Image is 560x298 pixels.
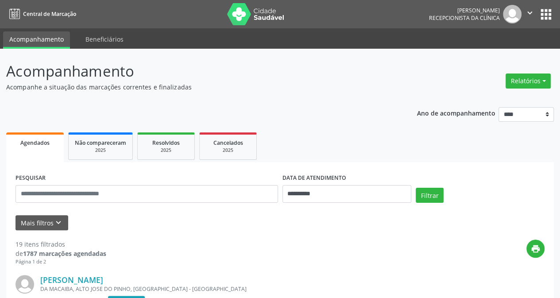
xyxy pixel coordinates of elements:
div: [PERSON_NAME] [429,7,500,14]
div: 2025 [144,147,188,154]
div: 19 itens filtrados [15,240,106,249]
div: 2025 [206,147,250,154]
i: keyboard_arrow_down [54,218,63,228]
img: img [503,5,521,23]
button:  [521,5,538,23]
i: print [531,244,541,254]
div: Página 1 de 2 [15,258,106,266]
span: Recepcionista da clínica [429,14,500,22]
a: Central de Marcação [6,7,76,21]
button: Mais filtroskeyboard_arrow_down [15,215,68,231]
button: print [526,240,545,258]
button: Relatórios [506,74,551,89]
button: Filtrar [416,188,444,203]
div: de [15,249,106,258]
i:  [525,8,535,18]
div: 2025 [75,147,126,154]
strong: 1787 marcações agendadas [23,249,106,258]
span: Central de Marcação [23,10,76,18]
span: Resolvidos [152,139,180,147]
button: apps [538,7,554,22]
span: Não compareceram [75,139,126,147]
img: img [15,275,34,294]
p: Acompanhe a situação das marcações correntes e finalizadas [6,82,390,92]
label: PESQUISAR [15,171,46,185]
span: Agendados [20,139,50,147]
label: DATA DE ATENDIMENTO [282,171,346,185]
span: Cancelados [213,139,243,147]
p: Acompanhamento [6,60,390,82]
a: Acompanhamento [3,31,70,49]
a: [PERSON_NAME] [40,275,103,285]
div: DA MACAIBA, ALTO JOSE DO PINHO, [GEOGRAPHIC_DATA] - [GEOGRAPHIC_DATA] [40,285,412,293]
p: Ano de acompanhamento [417,107,495,118]
a: Beneficiários [79,31,130,47]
